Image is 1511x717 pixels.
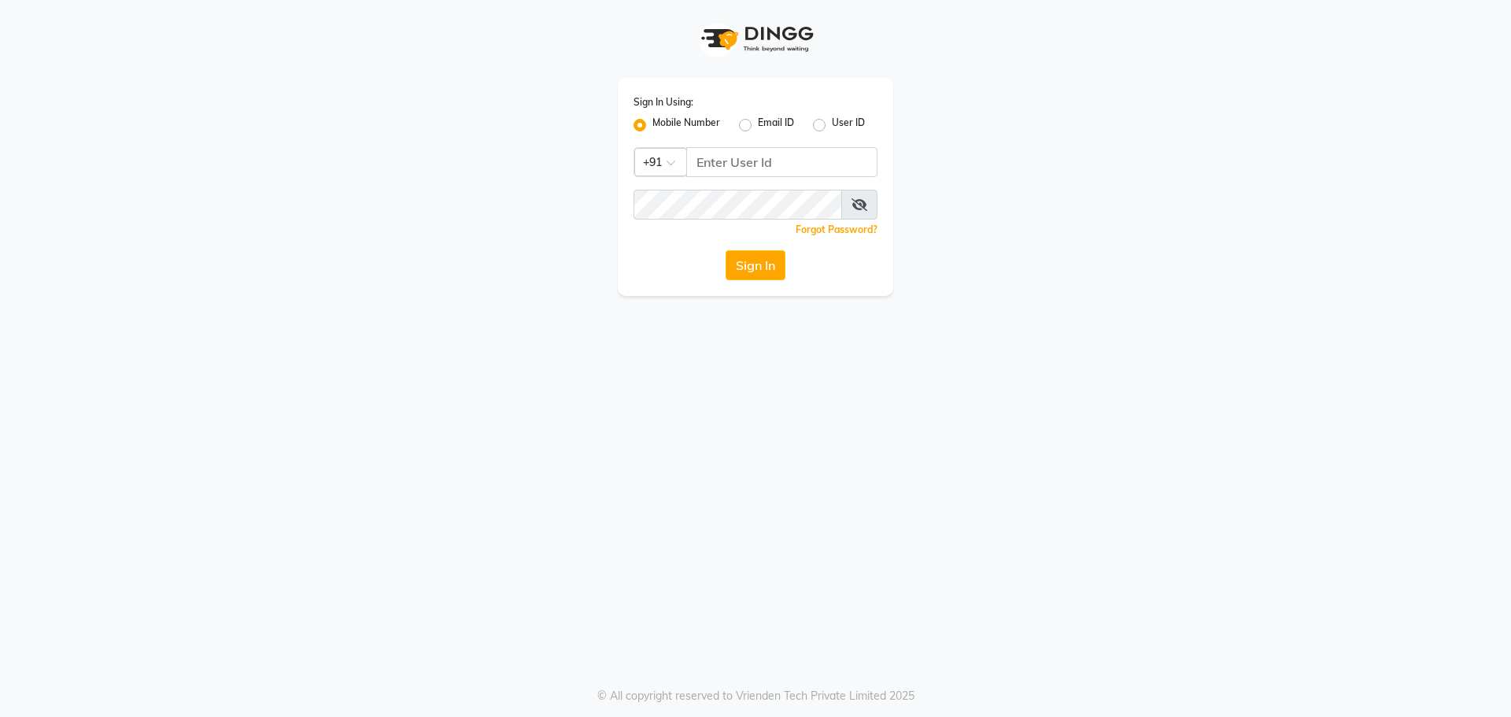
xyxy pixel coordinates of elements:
input: Username [686,147,877,177]
label: Sign In Using: [634,95,693,109]
label: Mobile Number [652,116,720,135]
img: logo1.svg [693,16,818,62]
label: User ID [832,116,865,135]
a: Forgot Password? [796,224,877,235]
label: Email ID [758,116,794,135]
input: Username [634,190,842,220]
button: Sign In [726,250,785,280]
